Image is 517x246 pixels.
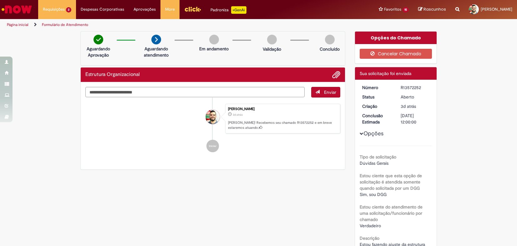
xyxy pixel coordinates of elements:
li: Emanuel Francisco Nogueira De Queiroz [85,104,341,134]
b: Tipo de solicitação [360,154,396,160]
dt: Número [357,84,396,91]
div: [DATE] 12:00:00 [401,113,430,125]
b: Estou ciente que esta opção de solicitação é atendida somente quando solicitada por um DGG [360,173,422,191]
span: 3d atrás [233,113,243,117]
div: Opções do Chamado [355,32,437,44]
span: [PERSON_NAME] [481,7,512,12]
p: [PERSON_NAME]! Recebemos seu chamado R13572252 e em breve estaremos atuando. [228,120,337,130]
ul: Trilhas de página [5,19,340,31]
textarea: Digite sua mensagem aqui... [85,87,305,98]
span: More [165,6,175,13]
dt: Status [357,94,396,100]
button: Enviar [311,87,340,98]
img: ServiceNow [1,3,33,16]
img: arrow-next.png [151,35,161,44]
ul: Histórico de tíquete [85,98,341,159]
span: Dúvidas Gerais [360,160,388,166]
span: Despesas Corporativas [81,6,124,13]
div: [PERSON_NAME] [228,107,337,111]
p: Validação [263,46,281,52]
p: Concluído [320,46,340,52]
div: Padroniza [210,6,246,14]
button: Cancelar Chamado [360,49,432,59]
span: 2 [66,7,71,13]
span: Sua solicitação foi enviada [360,71,411,76]
p: Em andamento [199,46,229,52]
img: img-circle-grey.png [209,35,219,44]
span: 15 [403,7,409,13]
div: Emanuel Francisco Nogueira De Queiroz [205,110,220,124]
span: Favoritos [384,6,401,13]
a: Página inicial [7,22,28,27]
p: Aguardando atendimento [141,46,171,58]
p: Aguardando Aprovação [83,46,114,58]
div: 26/09/2025 18:44:11 [401,103,430,109]
img: img-circle-grey.png [325,35,335,44]
img: click_logo_yellow_360x200.png [184,4,201,14]
span: Aprovações [134,6,156,13]
dt: Criação [357,103,396,109]
a: Formulário de Atendimento [42,22,88,27]
span: Verdadeiro [360,223,381,228]
span: Sim, sou DGG [360,192,387,197]
span: Requisições [43,6,65,13]
img: img-circle-grey.png [267,35,277,44]
div: Aberto [401,94,430,100]
img: check-circle-green.png [94,35,103,44]
span: Enviar [324,89,336,95]
b: Descrição [360,235,379,241]
span: Rascunhos [423,6,446,12]
time: 26/09/2025 17:44:11 [233,113,243,117]
p: +GenAi [231,6,246,14]
h2: Estrutura Organizacional Histórico de tíquete [85,72,140,78]
b: Estou ciente do atendimento de uma solicitação/funcionário por chamado [360,204,423,222]
dt: Conclusão Estimada [357,113,396,125]
div: R13572252 [401,84,430,91]
a: Rascunhos [418,7,446,13]
span: 3d atrás [401,103,416,109]
button: Adicionar anexos [332,71,340,79]
time: 26/09/2025 17:44:11 [401,103,416,109]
